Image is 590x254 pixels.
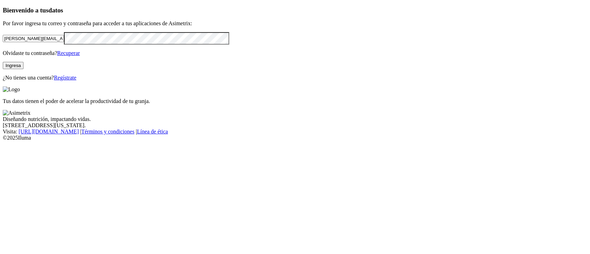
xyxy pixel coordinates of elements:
[3,86,20,93] img: Logo
[3,35,64,42] input: Tu correo
[19,129,79,134] a: [URL][DOMAIN_NAME]
[3,20,587,27] p: Por favor ingresa tu correo y contraseña para acceder a tus aplicaciones de Asimetrix:
[54,75,76,81] a: Regístrate
[48,7,63,14] span: datos
[3,116,587,122] div: Diseñando nutrición, impactando vidas.
[3,129,587,135] div: Visita : | |
[81,129,134,134] a: Términos y condiciones
[3,98,587,104] p: Tus datos tienen el poder de acelerar la productividad de tu granja.
[3,122,587,129] div: [STREET_ADDRESS][US_STATE].
[57,50,80,56] a: Recuperar
[3,7,587,14] h3: Bienvenido a tus
[3,75,587,81] p: ¿No tienes una cuenta?
[3,110,30,116] img: Asimetrix
[3,135,587,141] div: © 2025 Iluma
[3,62,24,69] button: Ingresa
[3,50,587,56] p: Olvidaste tu contraseña?
[137,129,168,134] a: Línea de ética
